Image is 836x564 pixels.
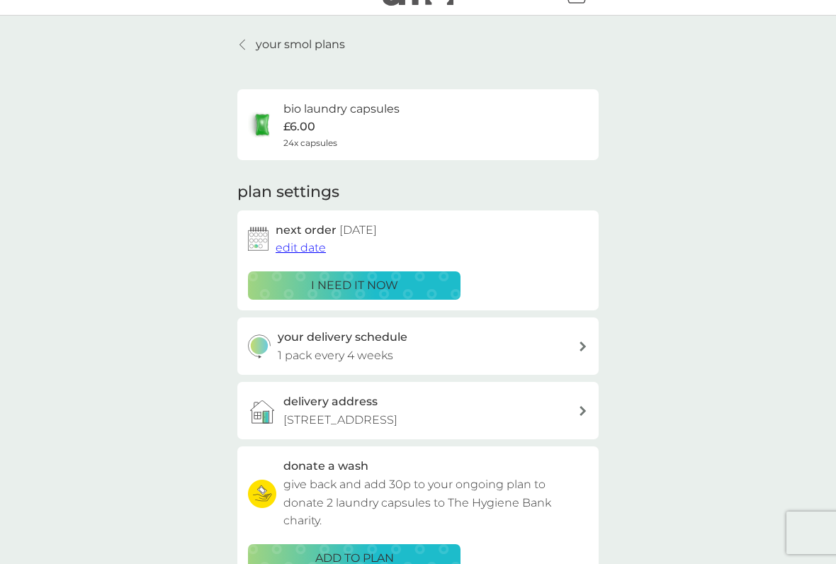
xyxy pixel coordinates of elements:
p: i need it now [311,276,398,295]
p: £6.00 [283,118,315,136]
a: delivery address[STREET_ADDRESS] [237,382,599,439]
span: [DATE] [339,223,377,237]
button: edit date [276,239,326,257]
h3: your delivery schedule [278,328,407,346]
h2: next order [276,221,377,239]
p: 1 pack every 4 weeks [278,346,393,365]
p: give back and add 30p to your ongoing plan to donate 2 laundry capsules to The Hygiene Bank charity. [283,475,588,530]
h2: plan settings [237,181,339,203]
p: [STREET_ADDRESS] [283,411,397,429]
img: bio laundry capsules [248,111,276,139]
span: edit date [276,241,326,254]
a: your smol plans [237,35,345,54]
button: your delivery schedule1 pack every 4 weeks [237,317,599,375]
p: your smol plans [256,35,345,54]
button: i need it now [248,271,461,300]
h3: donate a wash [283,457,368,475]
h3: delivery address [283,393,378,411]
h6: bio laundry capsules [283,100,400,118]
span: 24x capsules [283,136,337,150]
